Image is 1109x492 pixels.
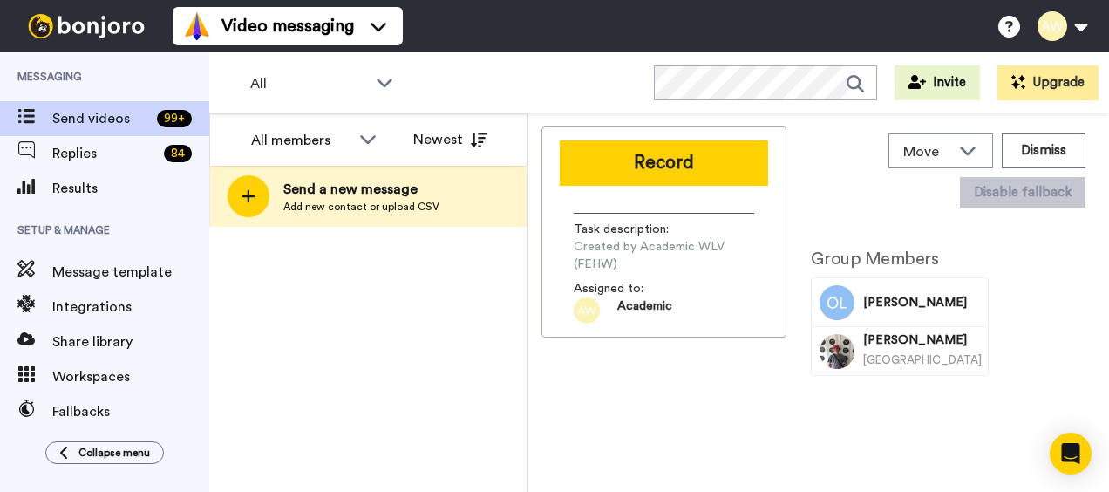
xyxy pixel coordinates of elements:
span: Workspaces [52,366,209,387]
button: Newest [400,122,500,157]
div: 84 [164,145,192,162]
span: Replies [52,143,157,164]
h2: Group Members [811,249,989,269]
span: Created by Academic WLV (FEHW) [574,238,754,273]
span: Assigned to: [574,280,696,297]
span: Results [52,178,209,199]
span: [PERSON_NAME] [863,331,982,349]
span: Message template [52,262,209,283]
img: Image of Callum Roberts [820,334,854,369]
span: Collapse menu [78,446,150,460]
span: Move [903,141,950,162]
span: Add new contact or upload CSV [283,200,439,214]
span: Integrations [52,297,209,318]
span: Video messaging [221,14,354,38]
span: All [250,73,367,94]
button: Dismiss [1002,133,1085,168]
img: Image of OLIVER LLOYD [820,285,854,320]
img: vm-color.svg [183,12,211,40]
button: Upgrade [997,65,1099,100]
div: Open Intercom Messenger [1050,433,1092,475]
button: Collapse menu [45,441,164,464]
span: Fallbacks [52,401,209,422]
span: Send a new message [283,179,439,200]
span: [GEOGRAPHIC_DATA] [863,354,982,366]
span: Academic [617,297,672,324]
span: [PERSON_NAME] [863,294,982,311]
img: bj-logo-header-white.svg [21,14,152,38]
button: Invite [895,65,980,100]
span: Task description : [574,221,696,238]
div: 99 + [157,110,192,127]
button: Record [560,140,768,186]
img: aw.png [574,297,600,324]
span: Send videos [52,108,150,129]
div: All members [251,130,350,151]
span: Share library [52,331,209,352]
button: Disable fallback [960,177,1085,208]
